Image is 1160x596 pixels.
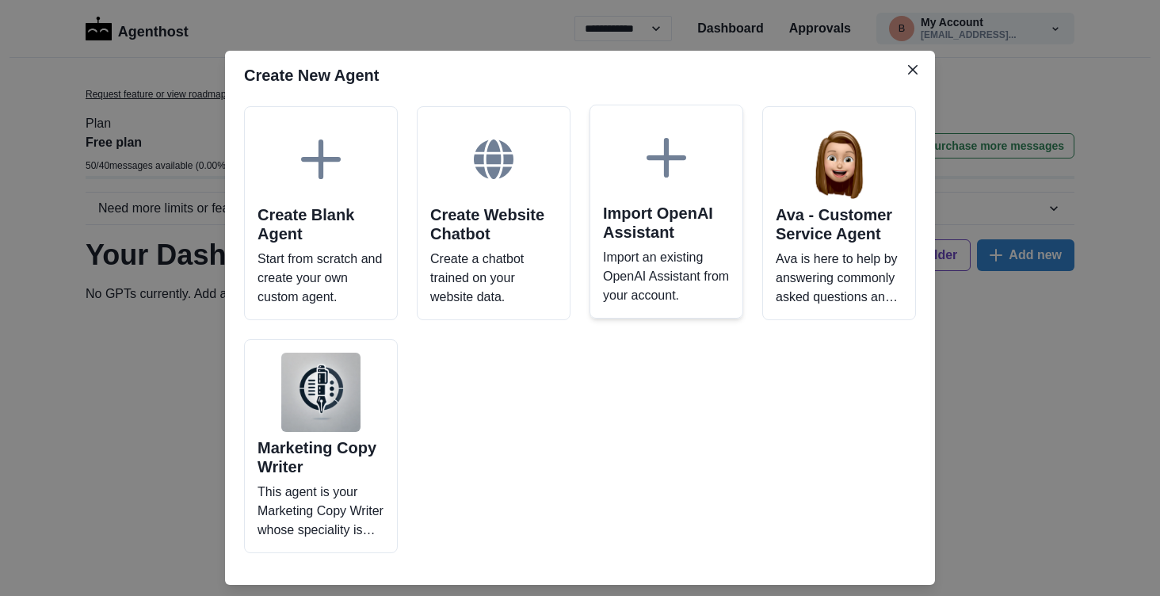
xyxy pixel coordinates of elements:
[776,250,902,307] p: Ava is here to help by answering commonly asked questions and more!
[258,438,384,476] h2: Marketing Copy Writer
[258,483,384,540] p: This agent is your Marketing Copy Writer whose speciality is helping you craft copy that speaks t...
[430,205,557,243] h2: Create Website Chatbot
[258,205,384,243] h2: Create Blank Agent
[799,120,879,199] img: Ava - Customer Service Agent
[603,248,730,305] p: Import an existing OpenAI Assistant from your account.
[900,57,925,82] button: Close
[281,353,361,432] img: Marketing Copy Writer
[258,250,384,307] p: Start from scratch and create your own custom agent.
[225,51,935,100] header: Create New Agent
[430,250,557,307] p: Create a chatbot trained on your website data.
[776,205,902,243] h2: Ava - Customer Service Agent
[603,204,730,242] h2: Import OpenAI Assistant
